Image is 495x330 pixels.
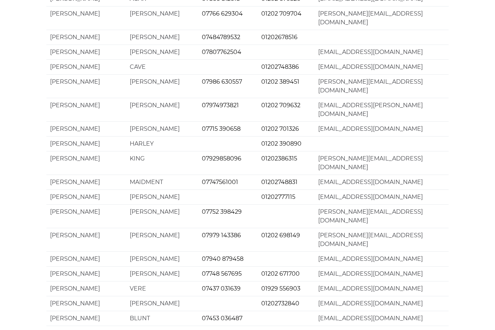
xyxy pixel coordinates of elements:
[261,141,301,147] a: 01202 390890
[202,11,243,17] a: 07766 629304
[126,296,198,311] td: [PERSON_NAME]
[315,205,449,228] td: [PERSON_NAME][EMAIL_ADDRESS][DOMAIN_NAME]
[46,311,126,326] td: [PERSON_NAME]
[46,60,126,75] td: [PERSON_NAME]
[261,11,301,17] a: 01202 709704
[126,267,198,281] td: [PERSON_NAME]
[202,209,242,216] a: 07752 398429
[202,102,239,109] a: 07974973821
[315,252,449,267] td: [EMAIL_ADDRESS][DOMAIN_NAME]
[126,137,198,151] td: HARLEY
[202,256,244,263] a: 07940 879458
[126,98,198,122] td: [PERSON_NAME]
[46,137,126,151] td: [PERSON_NAME]
[315,98,449,122] td: [EMAIL_ADDRESS][PERSON_NAME][DOMAIN_NAME]
[46,151,126,175] td: [PERSON_NAME]
[315,45,449,60] td: [EMAIL_ADDRESS][DOMAIN_NAME]
[126,281,198,296] td: VERE
[46,228,126,252] td: [PERSON_NAME]
[261,126,299,133] a: 01202 701326
[126,7,198,30] td: [PERSON_NAME]
[46,98,126,122] td: [PERSON_NAME]
[126,151,198,175] td: KING
[261,64,299,71] a: 01202748386
[126,175,198,190] td: MAIDMENT
[202,232,241,239] a: 07979 143386
[315,122,449,137] td: [EMAIL_ADDRESS][DOMAIN_NAME]
[202,126,241,133] a: 07715 390658
[46,30,126,45] td: [PERSON_NAME]
[46,190,126,205] td: [PERSON_NAME]
[46,296,126,311] td: [PERSON_NAME]
[315,75,449,98] td: [PERSON_NAME][EMAIL_ADDRESS][DOMAIN_NAME]
[261,102,300,109] a: 01202 709632
[261,285,300,292] a: 01929 556903
[315,175,449,190] td: [EMAIL_ADDRESS][DOMAIN_NAME]
[202,271,242,277] a: 07748 567695
[315,281,449,296] td: [EMAIL_ADDRESS][DOMAIN_NAME]
[202,285,241,292] a: 07437 031639
[261,300,299,307] a: 01202732840
[202,34,240,41] a: 07484789532
[46,45,126,60] td: [PERSON_NAME]
[315,228,449,252] td: [PERSON_NAME][EMAIL_ADDRESS][DOMAIN_NAME]
[261,79,299,85] a: 01202 389451
[126,60,198,75] td: CAVE
[126,311,198,326] td: BLUNT
[315,311,449,326] td: [EMAIL_ADDRESS][DOMAIN_NAME]
[202,79,242,85] a: 07986 630557
[261,232,300,239] a: 01202 698149
[261,271,300,277] a: 01202 671700
[315,151,449,175] td: [PERSON_NAME][EMAIL_ADDRESS][DOMAIN_NAME]
[126,190,198,205] td: [PERSON_NAME]
[261,155,297,162] a: 01202386315
[315,60,449,75] td: [EMAIL_ADDRESS][DOMAIN_NAME]
[126,205,198,228] td: [PERSON_NAME]
[261,34,298,41] a: 01202678516
[202,315,242,322] a: 07453 036487
[315,7,449,30] td: [PERSON_NAME][EMAIL_ADDRESS][DOMAIN_NAME]
[202,155,241,162] a: 07929858096
[46,252,126,267] td: [PERSON_NAME]
[46,267,126,281] td: [PERSON_NAME]
[126,75,198,98] td: [PERSON_NAME]
[126,122,198,137] td: [PERSON_NAME]
[202,179,238,186] a: 07747561001
[46,281,126,296] td: [PERSON_NAME]
[46,122,126,137] td: [PERSON_NAME]
[126,228,198,252] td: [PERSON_NAME]
[261,179,298,186] a: 01202748831
[46,205,126,228] td: [PERSON_NAME]
[315,296,449,311] td: [EMAIL_ADDRESS][DOMAIN_NAME]
[126,45,198,60] td: [PERSON_NAME]
[126,252,198,267] td: [PERSON_NAME]
[315,267,449,281] td: [EMAIL_ADDRESS][DOMAIN_NAME]
[315,190,449,205] td: [EMAIL_ADDRESS][DOMAIN_NAME]
[261,194,295,201] a: 01202777115
[126,30,198,45] td: [PERSON_NAME]
[46,75,126,98] td: [PERSON_NAME]
[202,49,241,56] a: 07807762504
[46,7,126,30] td: [PERSON_NAME]
[46,175,126,190] td: [PERSON_NAME]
